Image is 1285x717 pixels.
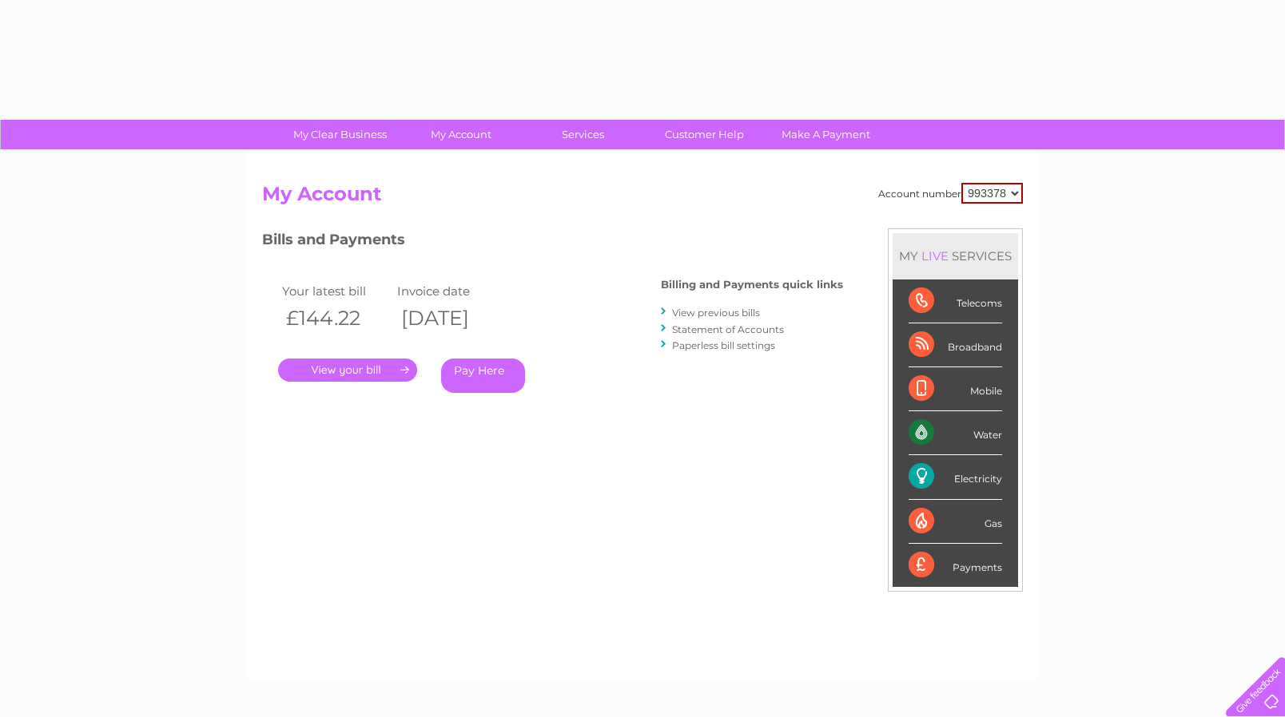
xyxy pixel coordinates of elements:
a: . [278,358,417,382]
a: Paperless bill settings [672,339,775,351]
div: Gas [909,500,1002,544]
div: Electricity [909,455,1002,499]
td: Invoice date [393,280,508,302]
h4: Billing and Payments quick links [661,279,843,291]
h2: My Account [262,183,1023,213]
h3: Bills and Payments [262,228,843,256]
div: LIVE [918,248,952,263]
div: Mobile [909,367,1002,411]
a: My Account [396,120,527,149]
a: View previous bills [672,307,760,319]
div: Telecoms [909,279,1002,323]
a: My Clear Business [274,120,406,149]
a: Services [517,120,649,149]
td: Your latest bill [278,280,393,302]
div: Payments [909,544,1002,587]
div: Water [909,411,1002,455]
a: Statement of Accounts [672,323,784,335]
a: Pay Here [441,358,525,393]
a: Customer Help [639,120,770,149]
div: MY SERVICES [893,233,1018,279]
th: £144.22 [278,302,393,335]
a: Make A Payment [760,120,892,149]
th: [DATE] [393,302,508,335]
div: Broadband [909,323,1002,367]
div: Account number [878,183,1023,204]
